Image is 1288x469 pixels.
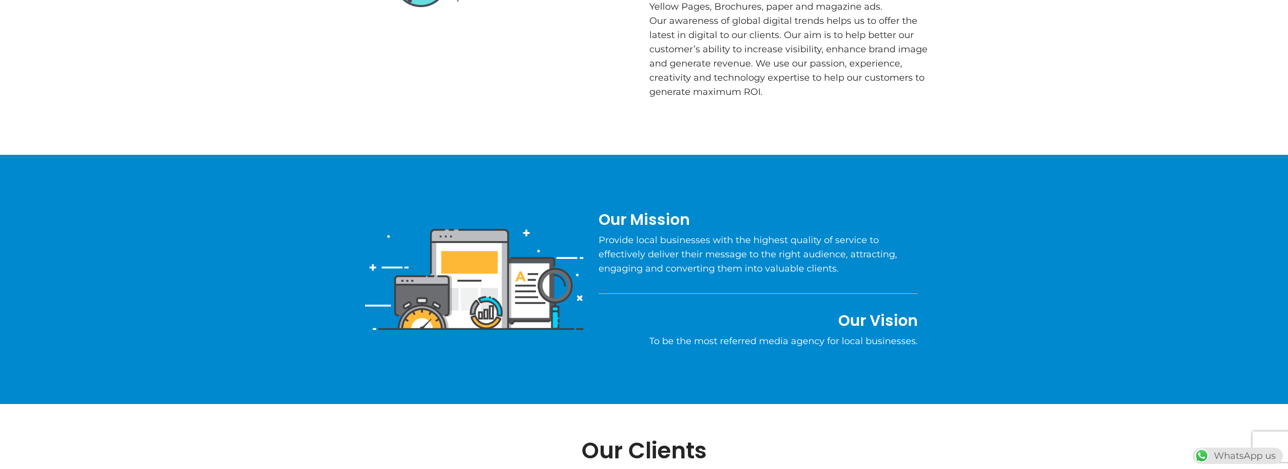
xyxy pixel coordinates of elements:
[599,209,690,230] span: Our Mission
[360,440,929,462] h2: Our Clients
[1193,450,1283,461] a: WhatsAppWhatsApp us
[649,14,929,99] p: Our awareness of global digital trends helps us to offer the latest in digital to our clients. Ou...
[838,310,918,331] span: Our Vision
[599,334,918,348] p: To be the most referred media agency for local businesses.
[1193,448,1283,464] div: WhatsApp us
[599,233,918,276] p: Provide local businesses with the highest quality of service to effectively deliver their message...
[1194,448,1210,464] img: WhatsApp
